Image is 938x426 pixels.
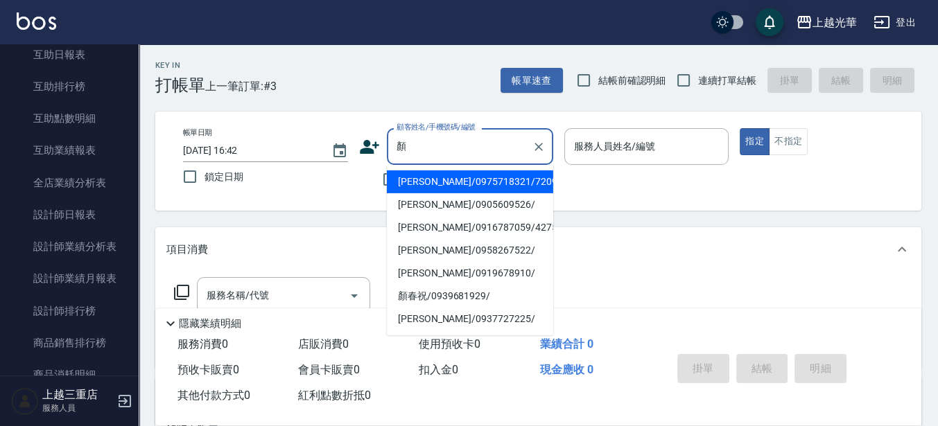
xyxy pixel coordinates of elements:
a: 互助日報表 [6,39,133,71]
a: 互助業績報表 [6,134,133,166]
li: [PERSON_NAME]/0919678910/ [387,262,553,285]
button: 不指定 [769,128,808,155]
div: 上越光華 [813,14,857,31]
h2: Key In [155,61,205,70]
img: Person [11,387,39,415]
span: 預收卡販賣 0 [177,363,239,376]
span: 其他付款方式 0 [177,389,250,402]
span: 服務消費 0 [177,337,228,350]
a: 設計師業績分析表 [6,231,133,263]
li: [PERSON_NAME]/0905609526/ [387,193,553,216]
span: 結帳前確認明細 [598,73,666,88]
label: 帳單日期 [183,127,212,138]
span: 使用預收卡 0 [419,337,480,350]
span: 鎖定日期 [205,170,243,184]
a: 商品消耗明細 [6,359,133,391]
a: 設計師排行榜 [6,295,133,327]
button: 指定 [740,128,770,155]
span: 上一筆訂單:#3 [205,78,277,95]
span: 業績合計 0 [539,337,593,350]
a: 設計師日報表 [6,199,133,231]
span: 扣入金 0 [419,363,458,376]
button: 登出 [868,10,921,35]
button: 帳單速查 [501,68,563,94]
li: [PERSON_NAME]/0958644790/3523 [387,330,553,353]
h5: 上越三重店 [42,388,113,402]
li: 顏春祝/0939681929/ [387,285,553,308]
label: 顧客姓名/手機號碼/編號 [397,122,476,132]
button: Choose date, selected date is 2025-08-12 [323,134,356,168]
h3: 打帳單 [155,76,205,95]
p: 隱藏業績明細 [179,317,241,331]
li: [PERSON_NAME]/0937727225/ [387,308,553,330]
a: 互助排行榜 [6,71,133,103]
span: 現金應收 0 [539,363,593,376]
p: 項目消費 [166,242,208,257]
li: [PERSON_NAME]/0975718321/720911 [387,170,553,193]
img: Logo [17,12,56,30]
li: [PERSON_NAME]/0916787059/4275 [387,216,553,239]
div: 項目消費 [155,227,921,272]
button: save [756,8,783,36]
button: Open [343,285,365,307]
a: 商品銷售排行榜 [6,327,133,359]
button: 上越光華 [790,8,862,37]
li: [PERSON_NAME]/0958267522/ [387,239,553,262]
span: 紅利點數折抵 0 [298,389,371,402]
p: 服務人員 [42,402,113,414]
span: 連續打單結帳 [698,73,756,88]
a: 互助點數明細 [6,103,133,134]
span: 店販消費 0 [298,337,349,350]
span: 會員卡販賣 0 [298,363,360,376]
button: Clear [529,137,548,157]
input: YYYY/MM/DD hh:mm [183,139,318,162]
a: 設計師業績月報表 [6,263,133,294]
a: 全店業績分析表 [6,167,133,199]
